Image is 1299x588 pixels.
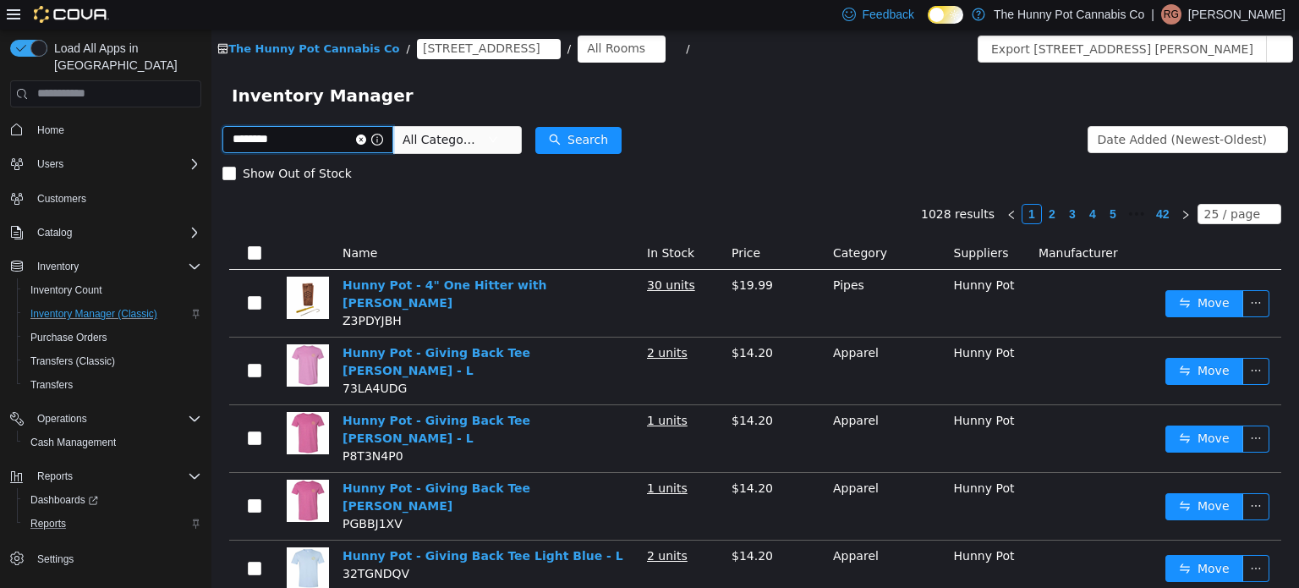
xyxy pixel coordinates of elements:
[30,549,80,569] a: Settings
[520,316,562,330] span: $14.20
[939,174,964,195] li: 42
[436,452,476,465] u: 1 units
[30,256,85,277] button: Inventory
[131,352,195,365] span: 73LA4UDG
[912,174,939,195] li: Next 5 Pages
[24,375,201,395] span: Transfers
[131,284,190,298] span: Z3PDYJBH
[436,384,476,398] u: 1 units
[30,331,107,344] span: Purchase Orders
[3,118,208,142] button: Home
[827,217,907,230] span: Manufacturer
[131,384,319,415] a: Hunny Pot - Giving Back Tee [PERSON_NAME] - L
[964,174,984,195] li: Next Page
[928,24,929,25] span: Dark Mode
[954,396,1032,423] button: icon: swapMove
[954,328,1032,355] button: icon: swapMove
[1151,4,1154,25] p: |
[1161,4,1181,25] div: Ryckolos Griffiths
[131,487,191,501] span: PGBBJ1XV
[743,217,797,230] span: Suppliers
[830,174,851,195] li: 2
[766,6,1055,33] button: Export [STREET_ADDRESS] [PERSON_NAME]
[24,432,201,453] span: Cash Management
[24,304,201,324] span: Inventory Manager (Classic)
[810,174,830,195] li: 1
[3,407,208,431] button: Operations
[1052,179,1062,191] i: icon: down
[743,384,803,398] span: Hunny Pot
[1031,464,1058,491] button: icon: ellipsis
[131,316,319,348] a: Hunny Pot - Giving Back Tee [PERSON_NAME] - L
[743,249,803,262] span: Hunny Pot
[811,175,830,194] a: 1
[37,260,79,273] span: Inventory
[30,378,73,392] span: Transfers
[75,247,118,289] img: Hunny Pot - 4" One Hitter with Dugout - Brown hero shot
[954,464,1032,491] button: icon: swapMove
[160,104,172,116] i: icon: info-circle
[30,223,79,243] button: Catalog
[30,493,98,507] span: Dashboards
[356,13,359,25] span: /
[24,280,109,300] a: Inventory Count
[24,375,79,395] a: Transfers
[743,316,803,330] span: Hunny Pot
[863,6,914,23] span: Feedback
[851,174,871,195] li: 3
[145,105,155,115] i: icon: close-circle
[277,105,287,117] i: icon: down
[3,255,208,278] button: Inventory
[17,512,208,536] button: Reports
[994,4,1144,25] p: The Hunny Pot Cannabis Co
[34,6,109,23] img: Cova
[436,519,476,533] u: 2 units
[17,373,208,397] button: Transfers
[3,152,208,176] button: Users
[891,174,912,195] li: 5
[30,189,93,209] a: Customers
[17,326,208,349] button: Purchase Orders
[30,354,115,368] span: Transfers (Classic)
[131,452,319,483] a: Hunny Pot - Giving Back Tee [PERSON_NAME]
[520,519,562,533] span: $14.20
[24,304,164,324] a: Inventory Manager (Classic)
[520,217,549,230] span: Price
[37,124,64,137] span: Home
[940,175,963,194] a: 42
[191,102,268,118] span: All Categories
[30,256,201,277] span: Inventory
[30,154,70,174] button: Users
[436,316,476,330] u: 2 units
[75,518,118,560] img: Hunny Pot - Giving Back Tee Light Blue - L hero shot
[615,308,736,376] td: Apparel
[30,466,201,486] span: Reports
[37,470,73,483] span: Reports
[831,175,850,194] a: 2
[131,420,192,433] span: P8T3N4P0
[3,186,208,211] button: Customers
[1031,328,1058,355] button: icon: ellipsis
[615,443,736,511] td: Apparel
[24,514,201,534] span: Reports
[37,192,86,206] span: Customers
[24,490,105,510] a: Dashboards
[1055,6,1082,33] button: icon: ellipsis
[993,175,1049,194] div: 25 / page
[131,249,335,280] a: Hunny Pot - 4" One Hitter with [PERSON_NAME]
[24,351,201,371] span: Transfers (Classic)
[30,409,94,429] button: Operations
[615,376,736,443] td: Apparel
[872,175,891,194] a: 4
[131,537,198,551] span: 32TGNDQV
[790,174,810,195] li: Previous Page
[710,174,783,195] li: 1028 results
[24,514,73,534] a: Reports
[47,40,201,74] span: Load All Apps in [GEOGRAPHIC_DATA]
[24,490,201,510] span: Dashboards
[211,9,329,28] span: 145 Silver Reign Dr
[6,13,188,25] a: icon: shopThe Hunny Pot Cannabis Co
[1188,4,1285,25] p: [PERSON_NAME]
[131,519,412,533] a: Hunny Pot - Giving Back Tee Light Blue - L
[30,188,201,209] span: Customers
